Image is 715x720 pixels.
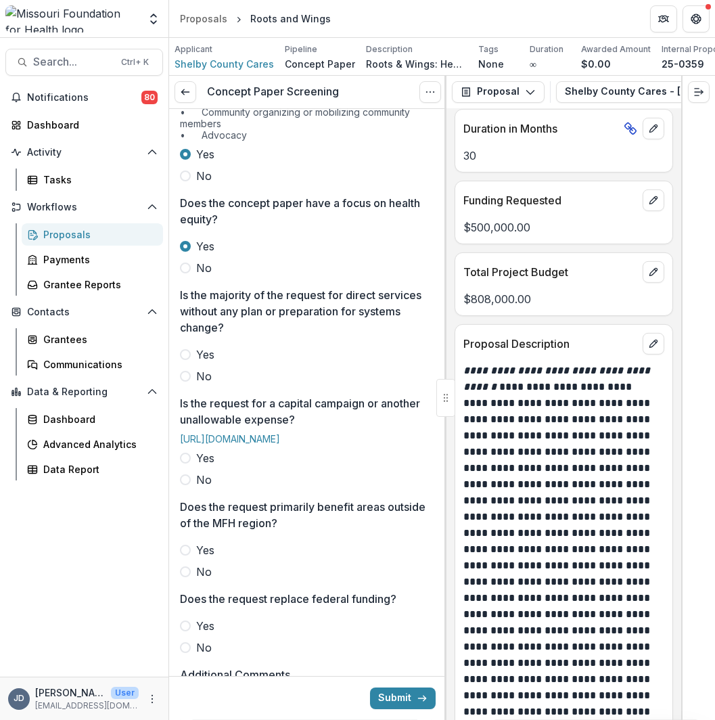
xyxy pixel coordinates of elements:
button: Get Help [683,5,710,32]
a: Proposals [175,9,233,28]
div: Data Report [43,462,152,476]
button: Open Activity [5,141,163,163]
span: Data & Reporting [27,386,141,398]
button: Search... [5,49,163,76]
button: Expand right [688,81,710,103]
img: Missouri Foundation for Health logo [5,5,139,32]
nav: breadcrumb [175,9,336,28]
button: More [144,691,160,707]
p: 30 [463,148,664,164]
p: Does the request primarily benefit areas outside of the MFH region? [180,499,428,531]
a: [URL][DOMAIN_NAME] [180,433,280,445]
a: Dashboard [5,114,163,136]
a: Advanced Analytics [22,433,163,455]
p: [PERSON_NAME] [35,685,106,700]
div: Advanced Analytics [43,437,152,451]
span: Yes [196,346,214,363]
p: Duration [530,43,563,55]
a: Data Report [22,458,163,480]
p: $500,000.00 [463,219,664,235]
p: None [478,57,504,71]
p: [EMAIL_ADDRESS][DOMAIN_NAME] [35,700,139,712]
div: Grantee Reports [43,277,152,292]
div: Tasks [43,173,152,187]
div: Proposals [43,227,152,242]
button: Open entity switcher [144,5,163,32]
span: Yes [196,450,214,466]
span: Search... [33,55,113,68]
button: Open Contacts [5,301,163,323]
span: No [196,260,212,276]
p: Is the request for a capital campaign or another unallowable expense? [180,395,428,428]
span: No [196,472,212,488]
p: Roots & Wings: Healing Across Generations is a systems-change initiative by Shelby County Cares (... [366,57,467,71]
span: Yes [196,542,214,558]
a: Proposals [22,223,163,246]
button: edit [643,189,664,211]
button: Notifications80 [5,87,163,108]
span: Contacts [27,307,141,318]
span: 80 [141,91,158,104]
button: edit [643,333,664,355]
button: Open Data & Reporting [5,381,163,403]
span: Yes [196,618,214,634]
p: Is the majority of the request for direct services without any plan or preparation for systems ch... [180,287,428,336]
a: Tasks [22,168,163,191]
div: Proposals [180,12,227,26]
p: Duration in Months [463,120,618,137]
button: Proposal [452,81,545,103]
div: Dashboard [27,118,152,132]
div: Roots and Wings [250,12,331,26]
span: No [196,564,212,580]
p: Concept Paper [285,57,355,71]
p: Additional Comments [180,667,290,683]
div: Grantees [43,332,152,346]
p: ∞ [530,57,536,71]
p: Description [366,43,413,55]
p: $0.00 [581,57,611,71]
p: Does the concept paper have a focus on health equity? [180,195,428,227]
a: Payments [22,248,163,271]
p: Awarded Amount [581,43,651,55]
span: No [196,168,212,184]
p: Proposal Description [463,336,637,352]
p: User [111,687,139,699]
p: Does the request replace federal funding? [180,591,396,607]
p: Pipeline [285,43,317,55]
span: No [196,368,212,384]
button: Submit [370,688,436,709]
p: Tags [478,43,499,55]
span: Yes [196,238,214,254]
div: Payments [43,252,152,267]
p: $808,000.00 [463,291,664,307]
div: Jessica Daugherty [14,694,24,703]
button: edit [643,261,664,283]
div: Dashboard [43,412,152,426]
p: Total Project Budget [463,264,637,280]
a: Dashboard [22,408,163,430]
button: edit [643,118,664,139]
span: Workflows [27,202,141,213]
button: Open Workflows [5,196,163,218]
div: Communications [43,357,152,372]
p: 25-0359 [662,57,704,71]
a: Communications [22,353,163,376]
span: Notifications [27,92,141,104]
a: Grantees [22,328,163,351]
h3: Concept Paper Screening [207,85,339,98]
div: Ctrl + K [118,55,152,70]
span: No [196,639,212,656]
button: Options [419,81,441,103]
a: Grantee Reports [22,273,163,296]
span: Yes [196,146,214,162]
p: Applicant [175,43,212,55]
button: Partners [650,5,677,32]
span: Activity [27,147,141,158]
a: Shelby County Cares [175,57,274,71]
p: Funding Requested [463,192,637,208]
